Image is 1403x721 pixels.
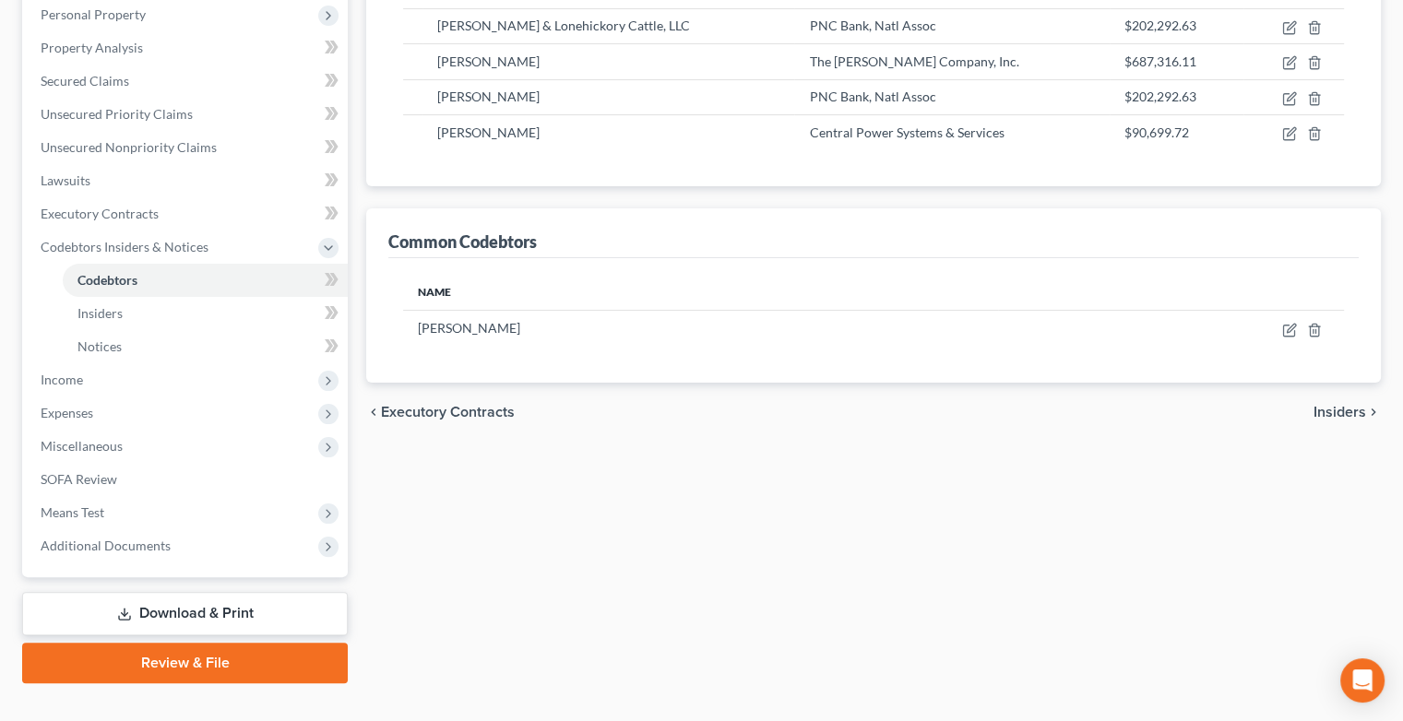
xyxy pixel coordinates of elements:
[1366,405,1381,420] i: chevron_right
[26,98,348,131] a: Unsecured Priority Claims
[809,89,935,104] span: PNC Bank, Natl Assoc
[77,338,122,354] span: Notices
[388,230,537,253] div: Common Codebtors
[41,538,171,553] span: Additional Documents
[26,65,348,98] a: Secured Claims
[41,6,146,22] span: Personal Property
[1124,18,1196,33] span: $202,292.63
[437,18,690,33] span: [PERSON_NAME] & Lonehickory Cattle, LLC
[418,285,451,299] span: Name
[809,53,1018,69] span: The [PERSON_NAME] Company, Inc.
[41,206,159,221] span: Executory Contracts
[809,124,1004,140] span: Central Power Systems & Services
[63,330,348,363] a: Notices
[41,239,208,254] span: Codebtors Insiders & Notices
[41,172,90,188] span: Lawsuits
[41,405,93,420] span: Expenses
[22,643,348,683] a: Review & File
[26,31,348,65] a: Property Analysis
[41,372,83,387] span: Income
[1314,405,1366,420] span: Insiders
[41,504,104,520] span: Means Test
[1124,124,1189,140] span: $90,699.72
[41,73,129,89] span: Secured Claims
[26,164,348,197] a: Lawsuits
[41,106,193,122] span: Unsecured Priority Claims
[1124,89,1196,104] span: $202,292.63
[1124,53,1196,69] span: $687,316.11
[77,305,123,321] span: Insiders
[1314,405,1381,420] button: Insiders chevron_right
[26,197,348,230] a: Executory Contracts
[437,124,540,140] span: [PERSON_NAME]
[41,438,123,454] span: Miscellaneous
[418,320,520,336] span: [PERSON_NAME]
[41,471,117,487] span: SOFA Review
[26,463,348,496] a: SOFA Review
[22,592,348,635] a: Download & Print
[41,40,143,55] span: Property Analysis
[41,139,217,155] span: Unsecured Nonpriority Claims
[77,272,137,288] span: Codebtors
[366,405,515,420] button: chevron_left Executory Contracts
[63,297,348,330] a: Insiders
[26,131,348,164] a: Unsecured Nonpriority Claims
[437,53,540,69] span: [PERSON_NAME]
[63,264,348,297] a: Codebtors
[381,405,515,420] span: Executory Contracts
[437,89,540,104] span: [PERSON_NAME]
[366,405,381,420] i: chevron_left
[1340,658,1385,703] div: Open Intercom Messenger
[809,18,935,33] span: PNC Bank, Natl Assoc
